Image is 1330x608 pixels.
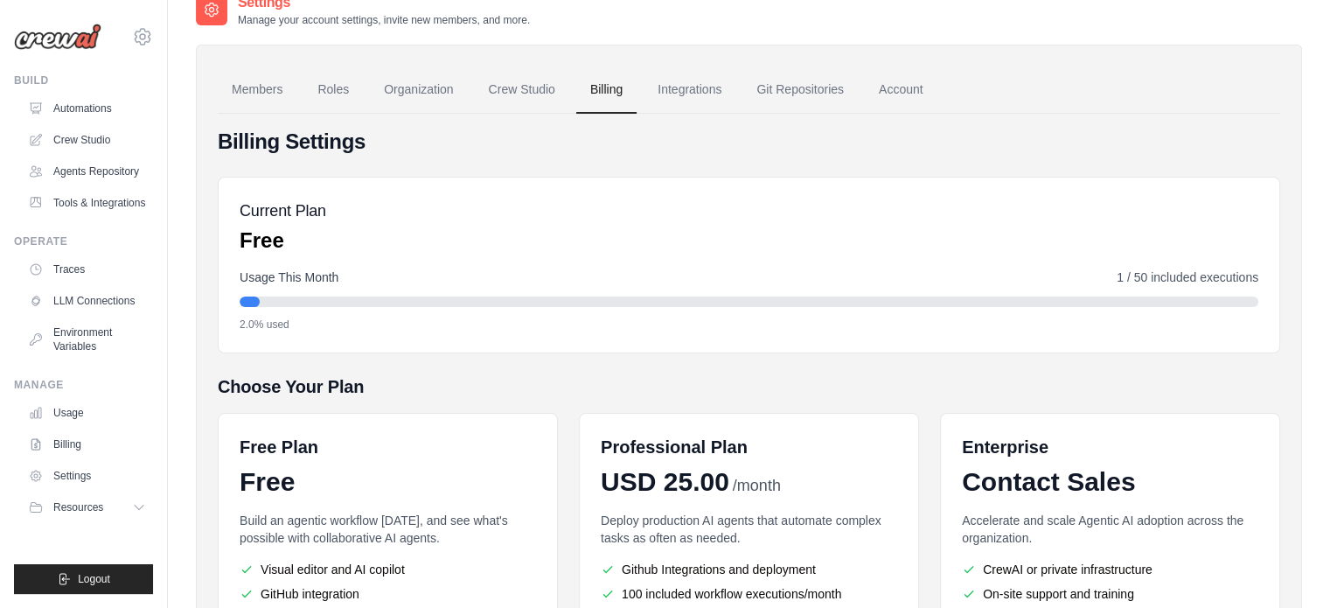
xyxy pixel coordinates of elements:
[218,66,296,114] a: Members
[962,561,1258,578] li: CrewAI or private infrastructure
[218,374,1280,399] h5: Choose Your Plan
[601,435,748,459] h6: Professional Plan
[742,66,858,114] a: Git Repositories
[240,561,536,578] li: Visual editor and AI copilot
[733,474,781,498] span: /month
[14,24,101,50] img: Logo
[644,66,735,114] a: Integrations
[21,430,153,458] a: Billing
[865,66,937,114] a: Account
[962,512,1258,547] p: Accelerate and scale Agentic AI adoption across the organization.
[240,585,536,603] li: GitHub integration
[14,564,153,594] button: Logout
[78,572,110,586] span: Logout
[21,318,153,360] a: Environment Variables
[14,234,153,248] div: Operate
[21,94,153,122] a: Automations
[240,435,318,459] h6: Free Plan
[601,466,729,498] span: USD 25.00
[240,318,289,332] span: 2.0% used
[53,500,103,514] span: Resources
[962,435,1258,459] h6: Enterprise
[240,227,326,255] p: Free
[21,399,153,427] a: Usage
[303,66,363,114] a: Roles
[21,255,153,283] a: Traces
[1117,269,1258,286] span: 1 / 50 included executions
[21,189,153,217] a: Tools & Integrations
[21,157,153,185] a: Agents Repository
[240,512,536,547] p: Build an agentic workflow [DATE], and see what's possible with collaborative AI agents.
[576,66,637,114] a: Billing
[21,493,153,521] button: Resources
[962,466,1258,498] div: Contact Sales
[601,585,897,603] li: 100 included workflow executions/month
[1243,524,1330,608] iframe: Chat Widget
[475,66,569,114] a: Crew Studio
[238,13,530,27] p: Manage your account settings, invite new members, and more.
[21,287,153,315] a: LLM Connections
[240,269,338,286] span: Usage This Month
[370,66,467,114] a: Organization
[21,462,153,490] a: Settings
[601,512,897,547] p: Deploy production AI agents that automate complex tasks as often as needed.
[14,73,153,87] div: Build
[240,199,326,223] h5: Current Plan
[21,126,153,154] a: Crew Studio
[962,585,1258,603] li: On-site support and training
[601,561,897,578] li: Github Integrations and deployment
[218,128,1280,156] h4: Billing Settings
[240,466,536,498] div: Free
[14,378,153,392] div: Manage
